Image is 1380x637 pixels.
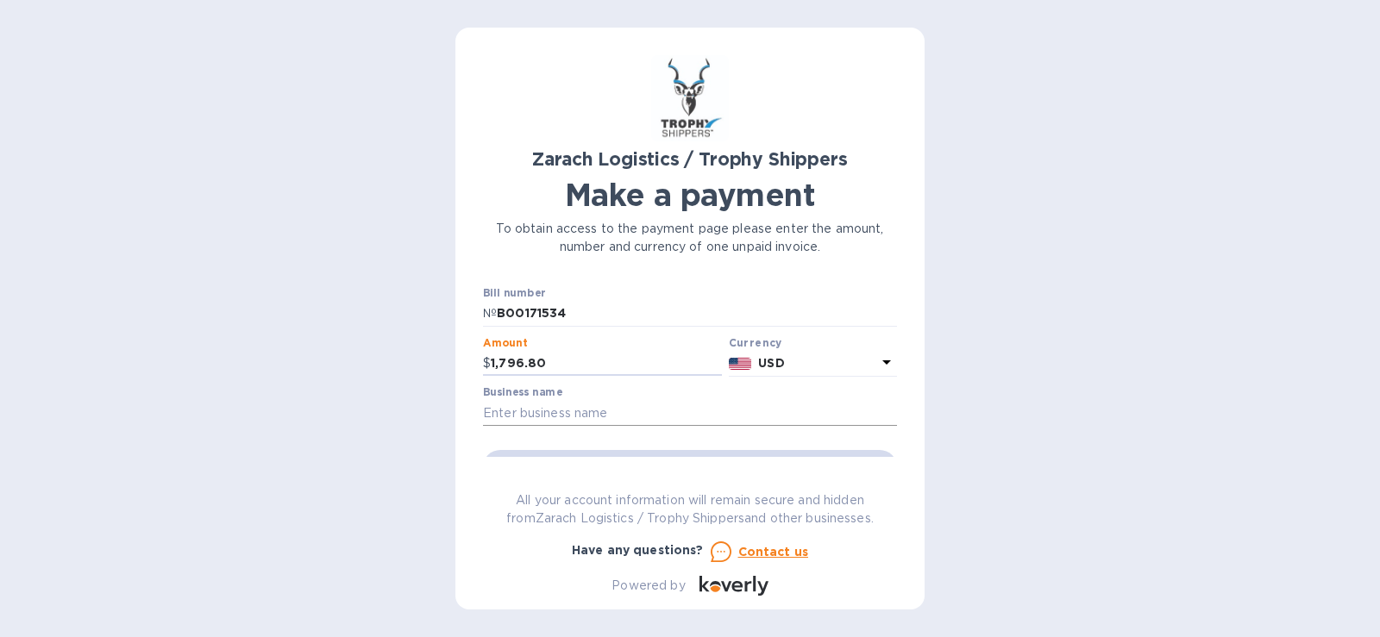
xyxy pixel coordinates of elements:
p: № [483,304,497,322]
label: Amount [483,338,527,348]
b: Have any questions? [572,543,704,557]
u: Contact us [738,545,809,559]
label: Bill number [483,289,545,299]
input: Enter bill number [497,301,897,327]
b: USD [758,356,784,370]
p: All your account information will remain secure and hidden from Zarach Logistics / Trophy Shipper... [483,491,897,528]
p: To obtain access to the payment page please enter the amount, number and currency of one unpaid i... [483,220,897,256]
label: Business name [483,388,562,398]
input: 0.00 [491,351,722,377]
p: Powered by [612,577,685,595]
h1: Make a payment [483,177,897,213]
img: USD [729,358,752,370]
b: Currency [729,336,782,349]
p: $ [483,354,491,372]
b: Zarach Logistics / Trophy Shippers [532,148,847,170]
input: Enter business name [483,400,897,426]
